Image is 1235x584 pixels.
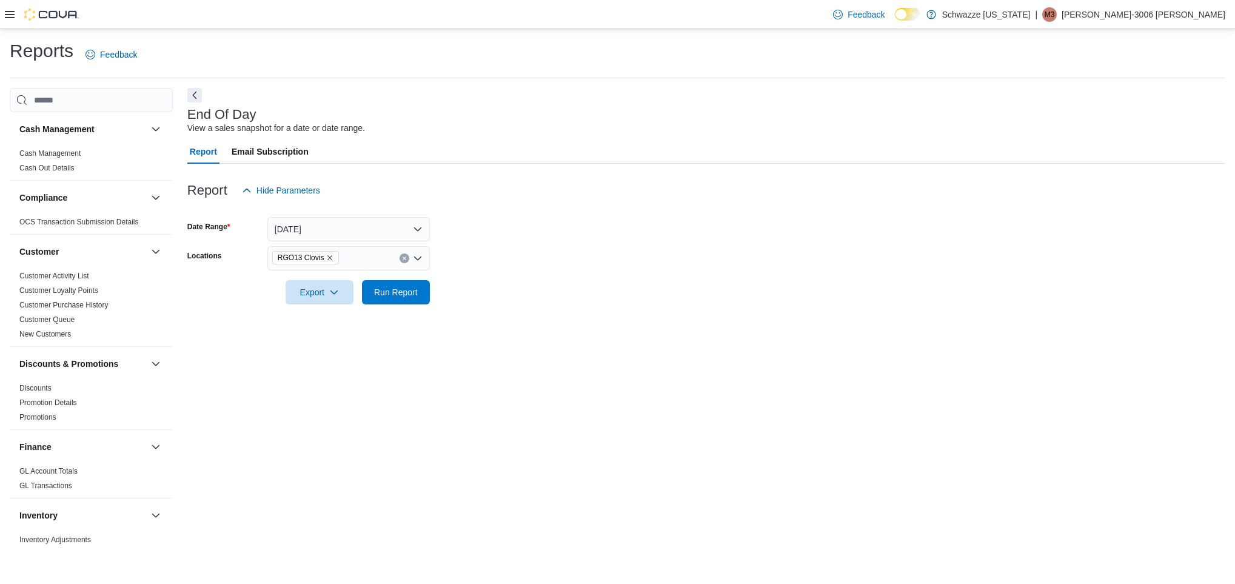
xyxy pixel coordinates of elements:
[237,178,325,203] button: Hide Parameters
[19,466,78,476] span: GL Account Totals
[10,39,73,63] h1: Reports
[19,300,109,310] span: Customer Purchase History
[187,222,230,232] label: Date Range
[149,122,163,136] button: Cash Management
[1035,7,1037,22] p: |
[19,286,98,295] a: Customer Loyalty Points
[81,42,142,67] a: Feedback
[24,8,79,21] img: Cova
[19,192,146,204] button: Compliance
[187,88,202,102] button: Next
[19,398,77,407] a: Promotion Details
[19,441,146,453] button: Finance
[272,251,340,264] span: RGO13 Clovis
[19,272,89,280] a: Customer Activity List
[19,467,78,475] a: GL Account Totals
[149,440,163,454] button: Finance
[326,254,333,261] button: Remove RGO13 Clovis from selection in this group
[10,464,173,498] div: Finance
[187,122,365,135] div: View a sales snapshot for a date or date range.
[10,146,173,180] div: Cash Management
[19,413,56,421] a: Promotions
[293,280,346,304] span: Export
[187,251,222,261] label: Locations
[19,246,146,258] button: Customer
[19,301,109,309] a: Customer Purchase History
[278,252,324,264] span: RGO13 Clovis
[19,315,75,324] a: Customer Queue
[256,184,320,196] span: Hide Parameters
[19,164,75,172] a: Cash Out Details
[19,217,139,227] span: OCS Transaction Submission Details
[267,217,430,241] button: [DATE]
[19,549,118,559] span: Inventory by Product Historical
[374,286,418,298] span: Run Report
[1062,7,1225,22] p: [PERSON_NAME]-3006 [PERSON_NAME]
[19,246,59,258] h3: Customer
[19,218,139,226] a: OCS Transaction Submission Details
[19,123,146,135] button: Cash Management
[286,280,353,304] button: Export
[19,163,75,173] span: Cash Out Details
[895,8,920,21] input: Dark Mode
[149,357,163,371] button: Discounts & Promotions
[19,358,146,370] button: Discounts & Promotions
[232,139,309,164] span: Email Subscription
[19,550,118,559] a: Inventory by Product Historical
[19,509,58,522] h3: Inventory
[1042,7,1057,22] div: Marisa-3006 Romero
[19,271,89,281] span: Customer Activity List
[19,535,91,544] a: Inventory Adjustments
[848,8,885,21] span: Feedback
[19,358,118,370] h3: Discounts & Promotions
[19,329,71,339] span: New Customers
[100,49,137,61] span: Feedback
[19,149,81,158] a: Cash Management
[10,215,173,234] div: Compliance
[187,107,256,122] h3: End Of Day
[19,412,56,422] span: Promotions
[19,330,71,338] a: New Customers
[413,253,423,263] button: Open list of options
[149,244,163,259] button: Customer
[942,7,1031,22] p: Schwazze [US_STATE]
[19,192,67,204] h3: Compliance
[19,509,146,522] button: Inventory
[19,481,72,491] span: GL Transactions
[149,190,163,205] button: Compliance
[10,381,173,429] div: Discounts & Promotions
[190,139,217,164] span: Report
[187,183,227,198] h3: Report
[149,508,163,523] button: Inventory
[10,269,173,346] div: Customer
[19,482,72,490] a: GL Transactions
[19,384,52,392] a: Discounts
[828,2,889,27] a: Feedback
[1045,7,1055,22] span: M3
[19,383,52,393] span: Discounts
[400,253,409,263] button: Clear input
[19,441,52,453] h3: Finance
[362,280,430,304] button: Run Report
[19,123,95,135] h3: Cash Management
